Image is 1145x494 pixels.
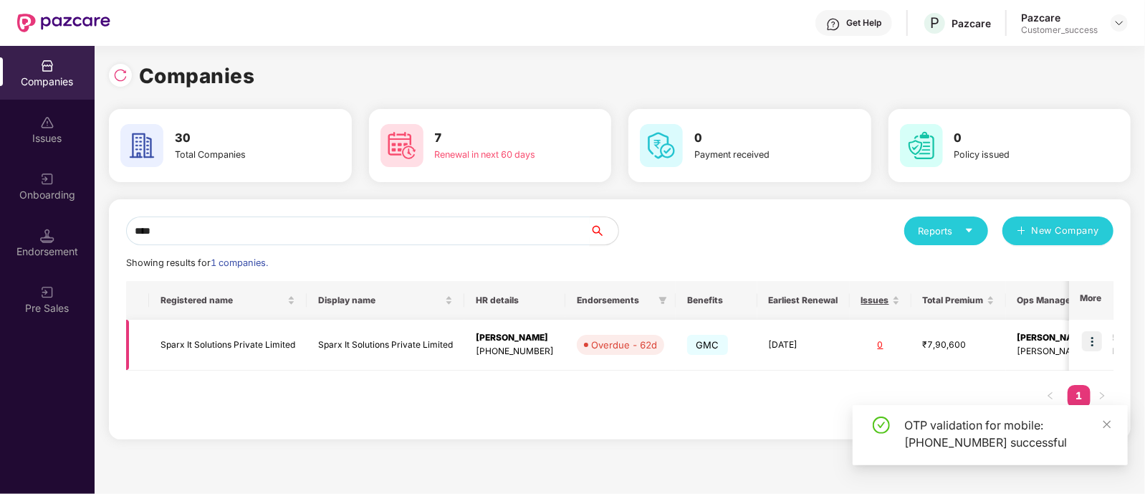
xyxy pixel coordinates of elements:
th: Display name [307,281,464,320]
div: OTP validation for mobile: [PHONE_NUMBER] successful [904,417,1111,451]
img: svg+xml;base64,PHN2ZyB4bWxucz0iaHR0cDovL3d3dy53My5vcmcvMjAwMC9zdmciIHdpZHRoPSI2MCIgaGVpZ2h0PSI2MC... [900,124,943,167]
img: svg+xml;base64,PHN2ZyB4bWxucz0iaHR0cDovL3d3dy53My5vcmcvMjAwMC9zdmciIHdpZHRoPSI2MCIgaGVpZ2h0PSI2MC... [380,124,423,167]
span: close [1102,419,1112,429]
div: Pazcare [952,16,991,30]
img: svg+xml;base64,PHN2ZyBpZD0iRHJvcGRvd24tMzJ4MzIiIHhtbG5zPSJodHRwOi8vd3d3LnczLm9yZy8yMDAwL3N2ZyIgd2... [1113,17,1125,29]
span: search [589,225,618,237]
span: GMC [687,335,728,355]
th: Total Premium [911,281,1006,320]
span: left [1046,391,1055,400]
img: svg+xml;base64,PHN2ZyB4bWxucz0iaHR0cDovL3d3dy53My5vcmcvMjAwMC9zdmciIHdpZHRoPSI2MCIgaGVpZ2h0PSI2MC... [640,124,683,167]
img: svg+xml;base64,PHN2ZyB4bWxucz0iaHR0cDovL3d3dy53My5vcmcvMjAwMC9zdmciIHdpZHRoPSI2MCIgaGVpZ2h0PSI2MC... [120,124,163,167]
img: New Pazcare Logo [17,14,110,32]
th: Registered name [149,281,307,320]
span: Showing results for [126,257,268,268]
td: Sparx It Solutions Private Limited [307,320,464,371]
span: Registered name [161,295,284,306]
span: filter [656,292,670,309]
li: Previous Page [1039,385,1062,408]
span: 1 companies. [211,257,268,268]
img: svg+xml;base64,PHN2ZyBpZD0iUmVsb2FkLTMyeDMyIiB4bWxucz0iaHR0cDovL3d3dy53My5vcmcvMjAwMC9zdmciIHdpZH... [113,68,128,82]
td: [DATE] [757,320,850,371]
div: Total Companies [175,148,298,162]
th: HR details [464,281,565,320]
span: right [1098,391,1106,400]
span: P [930,14,939,32]
div: ₹7,90,600 [923,338,995,352]
span: filter [658,296,667,305]
span: Total Premium [923,295,984,306]
div: Customer_success [1021,24,1098,36]
li: Next Page [1091,385,1113,408]
div: Payment received [694,148,818,162]
div: Reports [919,224,974,238]
li: 1 [1068,385,1091,408]
img: svg+xml;base64,PHN2ZyB3aWR0aD0iMTQuNSIgaGVpZ2h0PSIxNC41IiB2aWV3Qm94PSIwIDAgMTYgMTYiIGZpbGw9Im5vbm... [40,229,54,243]
h3: 30 [175,129,298,148]
span: Issues [861,295,889,306]
span: Display name [318,295,442,306]
div: Overdue - 62d [591,338,657,352]
button: plusNew Company [1002,217,1113,245]
span: check-circle [873,417,890,434]
span: New Company [1032,224,1100,238]
div: Renewal in next 60 days [435,148,558,162]
h3: 0 [694,129,818,148]
img: svg+xml;base64,PHN2ZyBpZD0iSGVscC0zMngzMiIgeG1sbnM9Imh0dHA6Ly93d3cudzMub3JnLzIwMDAvc3ZnIiB3aWR0aD... [826,17,840,32]
div: Pazcare [1021,11,1098,24]
div: [PHONE_NUMBER] [476,345,554,358]
td: Sparx It Solutions Private Limited [149,320,307,371]
a: 1 [1068,385,1091,407]
span: Endorsements [577,295,653,306]
img: icon [1082,331,1102,351]
th: Issues [850,281,911,320]
img: svg+xml;base64,PHN2ZyB3aWR0aD0iMjAiIGhlaWdodD0iMjAiIHZpZXdCb3g9IjAgMCAyMCAyMCIgZmlsbD0ibm9uZSIgeG... [40,285,54,300]
div: [PERSON_NAME] [476,331,554,345]
button: left [1039,385,1062,408]
div: Policy issued [954,148,1078,162]
h3: 7 [435,129,558,148]
th: Benefits [676,281,757,320]
h3: 0 [954,129,1078,148]
span: plus [1017,226,1026,237]
div: 0 [861,338,900,352]
img: svg+xml;base64,PHN2ZyB3aWR0aD0iMjAiIGhlaWdodD0iMjAiIHZpZXdCb3g9IjAgMCAyMCAyMCIgZmlsbD0ibm9uZSIgeG... [40,172,54,186]
h1: Companies [139,60,255,92]
span: caret-down [964,226,974,235]
button: right [1091,385,1113,408]
th: Earliest Renewal [757,281,850,320]
button: search [589,217,619,245]
img: svg+xml;base64,PHN2ZyBpZD0iSXNzdWVzX2Rpc2FibGVkIiB4bWxucz0iaHR0cDovL3d3dy53My5vcmcvMjAwMC9zdmciIH... [40,115,54,130]
th: More [1069,281,1113,320]
div: Get Help [846,17,881,29]
img: svg+xml;base64,PHN2ZyBpZD0iQ29tcGFuaWVzIiB4bWxucz0iaHR0cDovL3d3dy53My5vcmcvMjAwMC9zdmciIHdpZHRoPS... [40,59,54,73]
